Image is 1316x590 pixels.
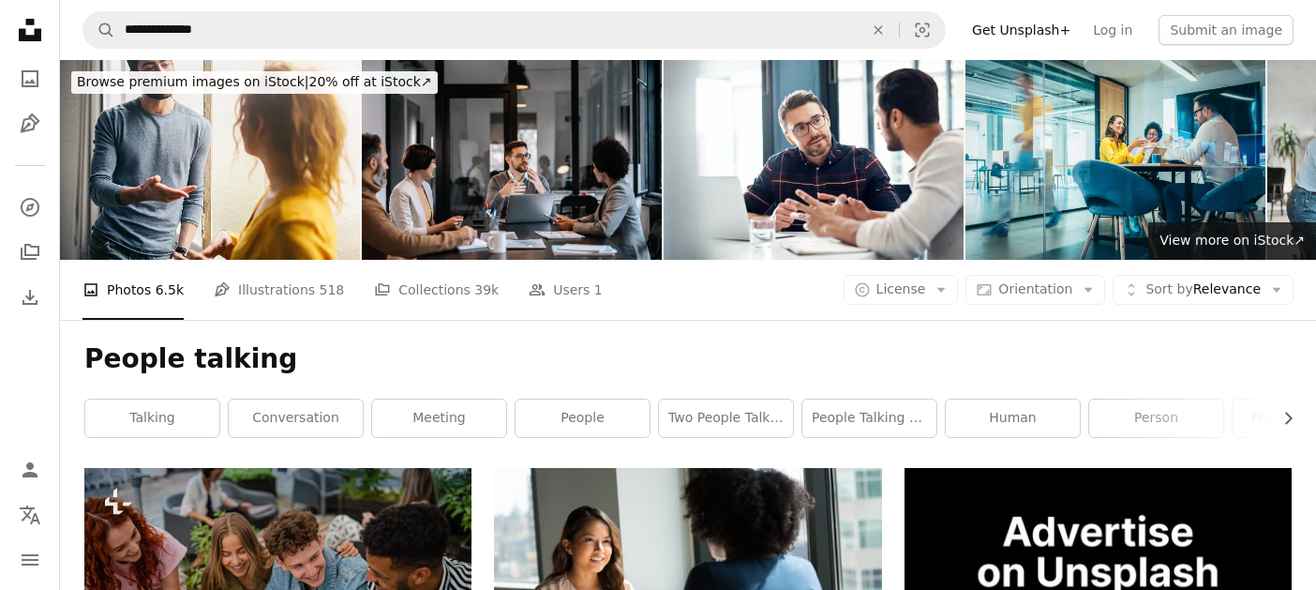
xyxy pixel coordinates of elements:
[965,60,1265,260] img: Place of work
[1089,400,1223,437] a: person
[858,12,899,48] button: Clear
[84,342,1292,376] h1: People talking
[802,400,936,437] a: people talking office
[11,189,49,226] a: Explore
[529,260,603,320] a: Users 1
[374,260,499,320] a: Collections 39k
[82,11,946,49] form: Find visuals sitewide
[11,60,49,98] a: Photos
[516,400,650,437] a: people
[1271,400,1292,437] button: scroll list to the right
[77,74,308,89] span: Browse premium images on iStock |
[11,279,49,316] a: Download History
[1145,281,1192,296] span: Sort by
[372,400,506,437] a: meeting
[11,105,49,143] a: Illustrations
[83,12,115,48] button: Search Unsplash
[998,281,1072,296] span: Orientation
[60,60,449,105] a: Browse premium images on iStock|20% off at iStock↗
[474,280,499,300] span: 39k
[1159,15,1294,45] button: Submit an image
[594,280,603,300] span: 1
[1159,233,1305,248] span: View more on iStock ↗
[77,74,432,89] span: 20% off at iStock ↗
[11,234,49,271] a: Collections
[965,275,1105,305] button: Orientation
[60,60,360,260] img: Friends talking
[1082,15,1144,45] a: Log in
[11,451,49,489] a: Log in / Sign up
[320,280,345,300] span: 518
[362,60,662,260] img: A dedicated mentor is explaining mentees importance of project while sitting at the boardroom in ...
[214,260,344,320] a: Illustrations 518
[900,12,945,48] button: Visual search
[11,541,49,579] button: Menu
[229,400,363,437] a: conversation
[659,400,793,437] a: two people talking
[1113,275,1294,305] button: Sort byRelevance
[1148,222,1316,260] a: View more on iStock↗
[85,400,219,437] a: talking
[11,496,49,534] button: Language
[664,60,964,260] img: Building up on their ideas
[1145,280,1261,299] span: Relevance
[946,400,1080,437] a: human
[961,15,1082,45] a: Get Unsplash+
[876,281,926,296] span: License
[844,275,959,305] button: License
